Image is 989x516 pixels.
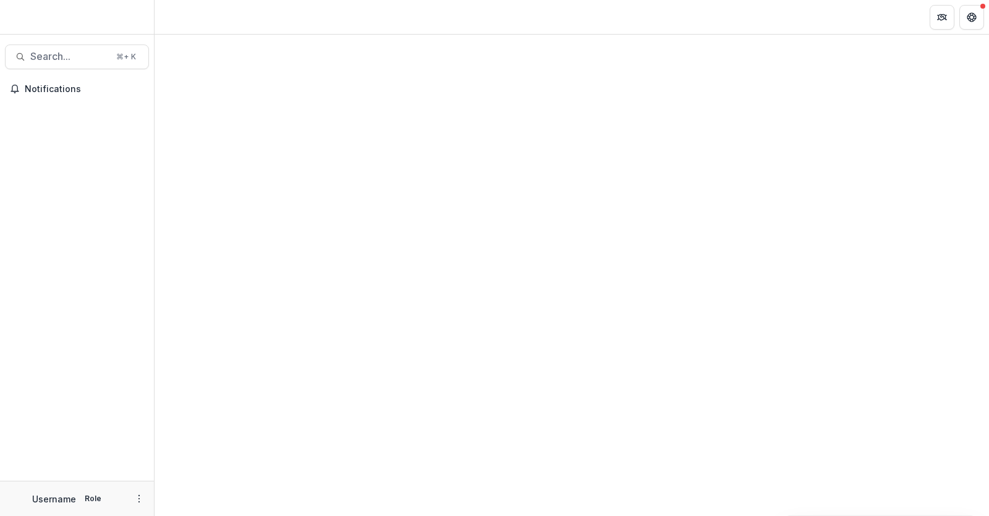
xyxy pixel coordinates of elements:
button: Get Help [959,5,984,30]
div: ⌘ + K [114,50,138,64]
span: Search... [30,51,109,62]
button: Search... [5,44,149,69]
span: Notifications [25,84,144,95]
button: Partners [930,5,954,30]
button: More [132,491,146,506]
p: Username [32,493,76,505]
p: Role [81,493,105,504]
nav: breadcrumb [159,8,212,26]
button: Notifications [5,79,149,99]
